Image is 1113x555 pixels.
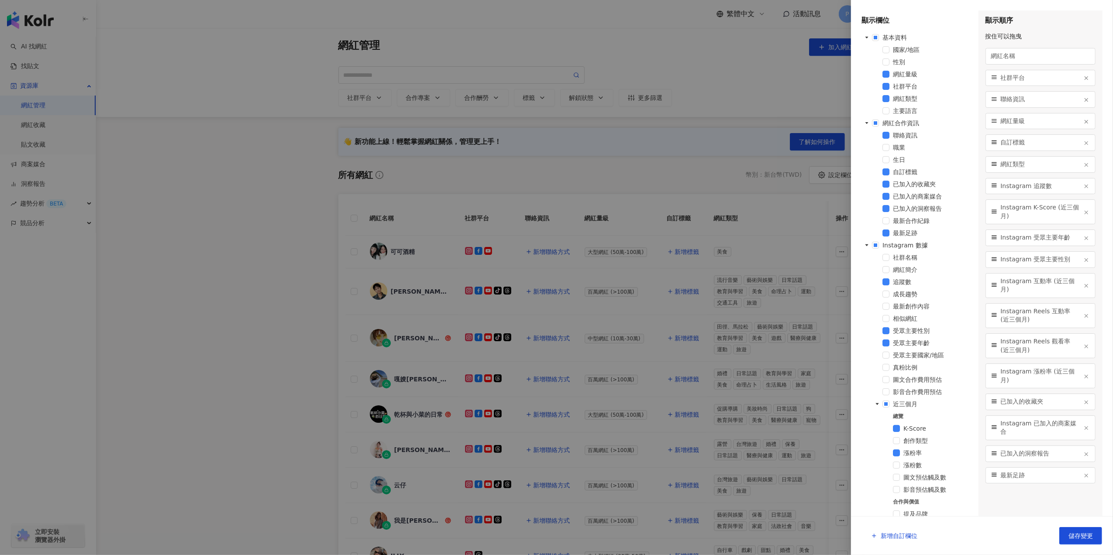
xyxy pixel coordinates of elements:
[1001,397,1080,406] span: 已加入的收藏夾
[893,144,905,151] span: 職業
[893,399,972,409] span: 近三個月
[903,462,922,469] span: 漲粉數
[1068,532,1093,539] span: 儲存變更
[881,532,917,539] span: 新增自訂欄位
[903,423,972,434] span: K-Score
[1001,307,1080,324] span: Instagram Reels 互動率 (近三個月)
[986,199,1096,224] div: Instagram K-Score (近三個月)
[893,156,905,163] span: 生日
[986,91,1096,108] div: 聯絡資訊
[1001,160,1080,169] span: 網紅類型
[1001,337,1080,354] span: Instagram Reels 觀看率 (近三個月)
[875,402,879,406] span: caret-down
[893,266,917,273] span: 網紅簡介
[865,35,869,40] span: caret-down
[1001,95,1080,104] span: 聯絡資訊
[986,251,1096,268] div: Instagram 受眾主要性別
[893,203,972,214] span: 已加入的洞察報告
[893,71,917,78] span: 網紅量級
[893,303,930,310] span: 最新創作內容
[986,394,1096,410] div: 已加入的收藏夾
[893,289,972,299] span: 成長趨勢
[1001,449,1080,458] span: 已加入的洞察報告
[893,46,920,53] span: 國家/地區
[893,57,972,67] span: 性別
[893,313,972,324] span: 相似網紅
[1001,203,1080,220] span: Instagram K-Score (近三個月)
[865,121,869,125] span: caret-down
[893,95,917,102] span: 網紅類型
[986,273,1096,298] div: Instagram 互動率 (近三個月)
[986,113,1096,130] div: 網紅量級
[893,216,972,226] span: 最新合作紀錄
[893,301,972,312] span: 最新創作內容
[893,81,972,92] span: 社群平台
[893,154,972,165] span: 生日
[882,34,907,41] span: 基本資料
[903,448,972,458] span: 漲粉率
[893,278,911,285] span: 追蹤數
[903,484,972,495] span: 影音預估觸及數
[893,69,972,79] span: 網紅量級
[903,486,946,493] span: 影音預估觸及數
[893,228,972,238] span: 最新足跡
[893,83,917,90] span: 社群平台
[1001,138,1080,147] span: 自訂標籤
[986,70,1096,86] div: 社群平台
[903,449,922,456] span: 漲粉率
[903,509,972,519] span: 提及品牌
[903,510,928,517] span: 提及品牌
[1001,277,1080,294] span: Instagram 互動率 (近三個月)
[893,315,917,322] span: 相似網紅
[893,58,905,65] span: 性別
[893,254,917,261] span: 社群名稱
[1001,233,1080,242] span: Instagram 受眾主要年齡
[893,401,917,408] span: 近三個月
[986,333,1096,358] div: Instagram Reels 觀看率 (近三個月)
[893,327,930,334] span: 受眾主要性別
[893,107,917,114] span: 主要語言
[1001,471,1080,480] span: 最新足跡
[903,460,972,470] span: 漲粉數
[1001,74,1080,82] span: 社群平台
[893,362,972,373] span: 真粉比例
[986,415,1096,440] div: Instagram 已加入的商案媒合
[893,179,972,189] span: 已加入的收藏夾
[865,243,869,247] span: caret-down
[986,156,1096,173] div: 網紅類型
[893,132,917,139] span: 聯絡資訊
[893,205,942,212] span: 已加入的洞察報告
[986,230,1096,246] div: Instagram 受眾主要年齡
[862,527,927,545] button: 新增自訂欄位
[893,388,942,395] span: 影音合作費用預估
[882,240,972,250] span: Instagram 數據
[1001,255,1080,264] span: Instagram 受眾主要性別
[903,474,946,481] span: 圖文預估觸及數
[882,32,972,43] span: 基本資料
[893,230,917,236] span: 最新足跡
[893,325,972,336] span: 受眾主要性別
[986,445,1096,462] div: 已加入的洞察報告
[1059,527,1102,545] button: 儲存變更
[893,264,972,275] span: 網紅簡介
[893,191,972,202] span: 已加入的商案媒合
[903,437,928,444] span: 創作類型
[986,178,1096,195] div: Instagram 追蹤數
[893,217,930,224] span: 最新合作紀錄
[893,277,972,287] span: 追蹤數
[893,142,972,153] span: 職業
[893,497,972,507] div: 合作與價值
[986,16,1096,25] div: 顯示順序
[903,425,926,432] span: K-Score
[893,338,972,348] span: 受眾主要年齡
[893,411,972,421] div: 總覽
[986,467,1096,484] div: 最新足跡
[893,93,972,104] span: 網紅類型
[893,168,917,175] span: 自訂標籤
[893,181,936,188] span: 已加入的收藏夾
[893,193,942,200] span: 已加入的商案媒合
[882,118,972,128] span: 網紅合作資訊
[893,167,972,177] span: 自訂標籤
[893,350,972,360] span: 受眾主要國家/地區
[882,120,919,127] span: 網紅合作資訊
